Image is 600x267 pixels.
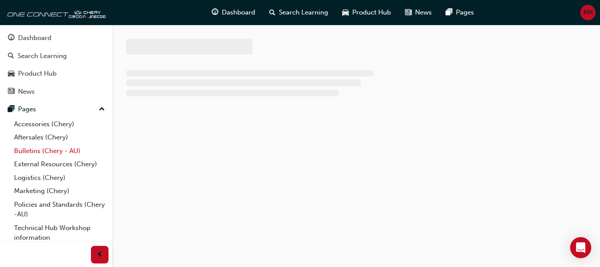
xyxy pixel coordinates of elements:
[4,28,108,101] button: DashboardSearch LearningProduct HubNews
[342,7,349,18] span: car-icon
[262,4,335,22] a: search-iconSearch Learning
[4,48,108,64] a: Search Learning
[4,30,108,46] a: Dashboard
[18,87,35,97] div: News
[97,249,103,260] span: prev-icon
[18,69,57,79] div: Product Hub
[580,5,596,20] button: MK
[570,237,591,258] div: Open Intercom Messenger
[335,4,398,22] a: car-iconProduct Hub
[8,88,14,96] span: news-icon
[212,7,218,18] span: guage-icon
[4,66,108,82] a: Product Hub
[398,4,439,22] a: news-iconNews
[4,84,108,100] a: News
[11,157,108,171] a: External Resources (Chery)
[205,4,262,22] a: guage-iconDashboard
[11,144,108,158] a: Bulletins (Chery - AU)
[8,52,14,60] span: search-icon
[8,106,14,113] span: pages-icon
[11,184,108,198] a: Marketing (Chery)
[18,104,36,114] div: Pages
[269,7,275,18] span: search-icon
[11,117,108,131] a: Accessories (Chery)
[18,33,51,43] div: Dashboard
[279,7,328,18] span: Search Learning
[99,104,105,115] span: up-icon
[18,51,67,61] div: Search Learning
[4,4,105,21] img: oneconnect
[4,101,108,117] button: Pages
[446,7,452,18] span: pages-icon
[352,7,391,18] span: Product Hub
[405,7,412,18] span: news-icon
[8,34,14,42] span: guage-icon
[415,7,432,18] span: News
[456,7,474,18] span: Pages
[439,4,481,22] a: pages-iconPages
[11,198,108,221] a: Policies and Standards (Chery -AU)
[11,131,108,144] a: Aftersales (Chery)
[11,171,108,185] a: Logistics (Chery)
[583,7,593,18] span: MK
[11,221,108,245] a: Technical Hub Workshop information
[8,70,14,78] span: car-icon
[222,7,255,18] span: Dashboard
